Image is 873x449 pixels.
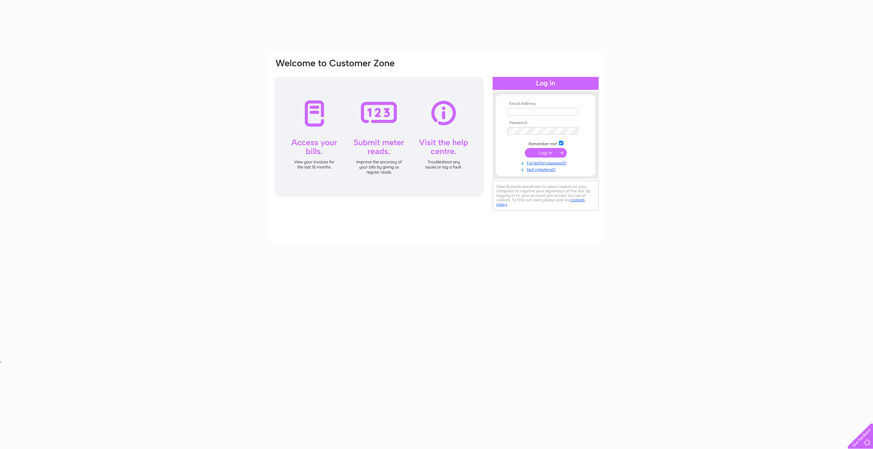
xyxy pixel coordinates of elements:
[506,121,585,125] th: Password:
[508,159,585,166] a: Forgotten password?
[508,166,585,172] a: Not registered?
[506,140,585,147] td: Remember me?
[496,198,585,207] a: cookies policy
[525,148,567,158] input: Submit
[506,101,585,106] th: Email Address:
[493,181,599,210] div: Clear Business would like to place cookies on your computer to improve your experience of the sit...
